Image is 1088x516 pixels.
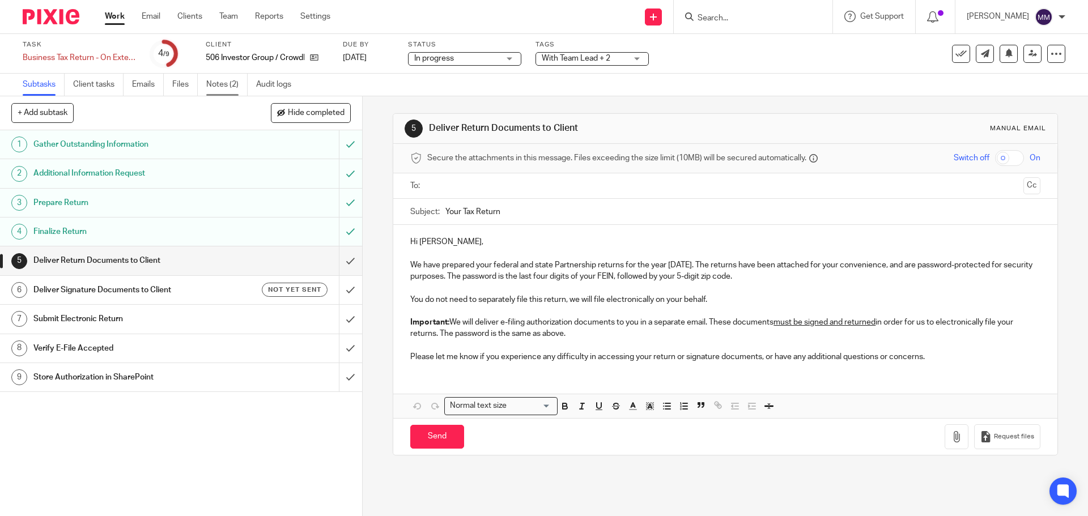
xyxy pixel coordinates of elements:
div: 4 [158,47,169,60]
u: must be signed and returned [773,318,875,326]
a: Audit logs [256,74,300,96]
h1: Gather Outstanding Information [33,136,229,153]
label: Subject: [410,206,440,218]
span: In progress [414,54,454,62]
h1: Deliver Return Documents to Client [429,122,750,134]
p: You do not need to separately file this return, we will file electronically on your behalf. [410,294,1040,305]
span: Not yet sent [268,285,321,295]
div: Manual email [990,124,1046,133]
p: 506 Investor Group / CrowdDD [206,52,304,63]
label: Due by [343,40,394,49]
div: 8 [11,340,27,356]
h1: Store Authorization in SharePoint [33,369,229,386]
a: Team [219,11,238,22]
a: Client tasks [73,74,124,96]
span: Get Support [860,12,904,20]
span: Hide completed [288,109,345,118]
img: Pixie [23,9,79,24]
a: Settings [300,11,330,22]
h1: Deliver Return Documents to Client [33,252,229,269]
a: Subtasks [23,74,65,96]
div: 4 [11,224,27,240]
a: Work [105,11,125,22]
input: Search for option [510,400,551,412]
span: With Team Lead + 2 [542,54,610,62]
h1: Prepare Return [33,194,229,211]
div: Search for option [444,397,558,415]
div: 7 [11,311,27,327]
label: Client [206,40,329,49]
input: Send [410,425,464,449]
a: Email [142,11,160,22]
a: Clients [177,11,202,22]
span: [DATE] [343,54,367,62]
input: Search [696,14,798,24]
label: Tags [535,40,649,49]
a: Notes (2) [206,74,248,96]
p: We have prepared your federal and state Partnership returns for the year [DATE]. The returns have... [410,259,1040,283]
h1: Submit Electronic Return [33,310,229,327]
button: Cc [1023,177,1040,194]
label: To: [410,180,423,191]
div: 6 [11,282,27,298]
p: Hi [PERSON_NAME], [410,236,1040,248]
span: Request files [994,432,1034,441]
label: Task [23,40,136,49]
a: Reports [255,11,283,22]
div: Business Tax Return - On Extension - Crystal View [23,52,136,63]
small: /9 [163,51,169,57]
img: svg%3E [1035,8,1053,26]
div: 9 [11,369,27,385]
div: 3 [11,195,27,211]
a: Emails [132,74,164,96]
p: [PERSON_NAME] [967,11,1029,22]
a: Files [172,74,198,96]
button: Request files [974,424,1040,450]
strong: Important: [410,318,449,326]
span: Switch off [954,152,989,164]
h1: Deliver Signature Documents to Client [33,282,229,298]
p: We will deliver e-filing authorization documents to you in a separate email. These documents in o... [410,317,1040,340]
h1: Verify E-File Accepted [33,340,229,357]
h1: Additional Information Request [33,165,229,182]
button: + Add subtask [11,103,74,122]
p: Please let me know if you experience any difficulty in accessing your return or signature documen... [410,351,1040,363]
div: 2 [11,166,27,182]
span: On [1030,152,1040,164]
label: Status [408,40,521,49]
span: Normal text size [447,400,509,412]
h1: Finalize Return [33,223,229,240]
div: 5 [11,253,27,269]
div: 5 [405,120,423,138]
span: Secure the attachments in this message. Files exceeding the size limit (10MB) will be secured aut... [427,152,806,164]
button: Hide completed [271,103,351,122]
div: 1 [11,137,27,152]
